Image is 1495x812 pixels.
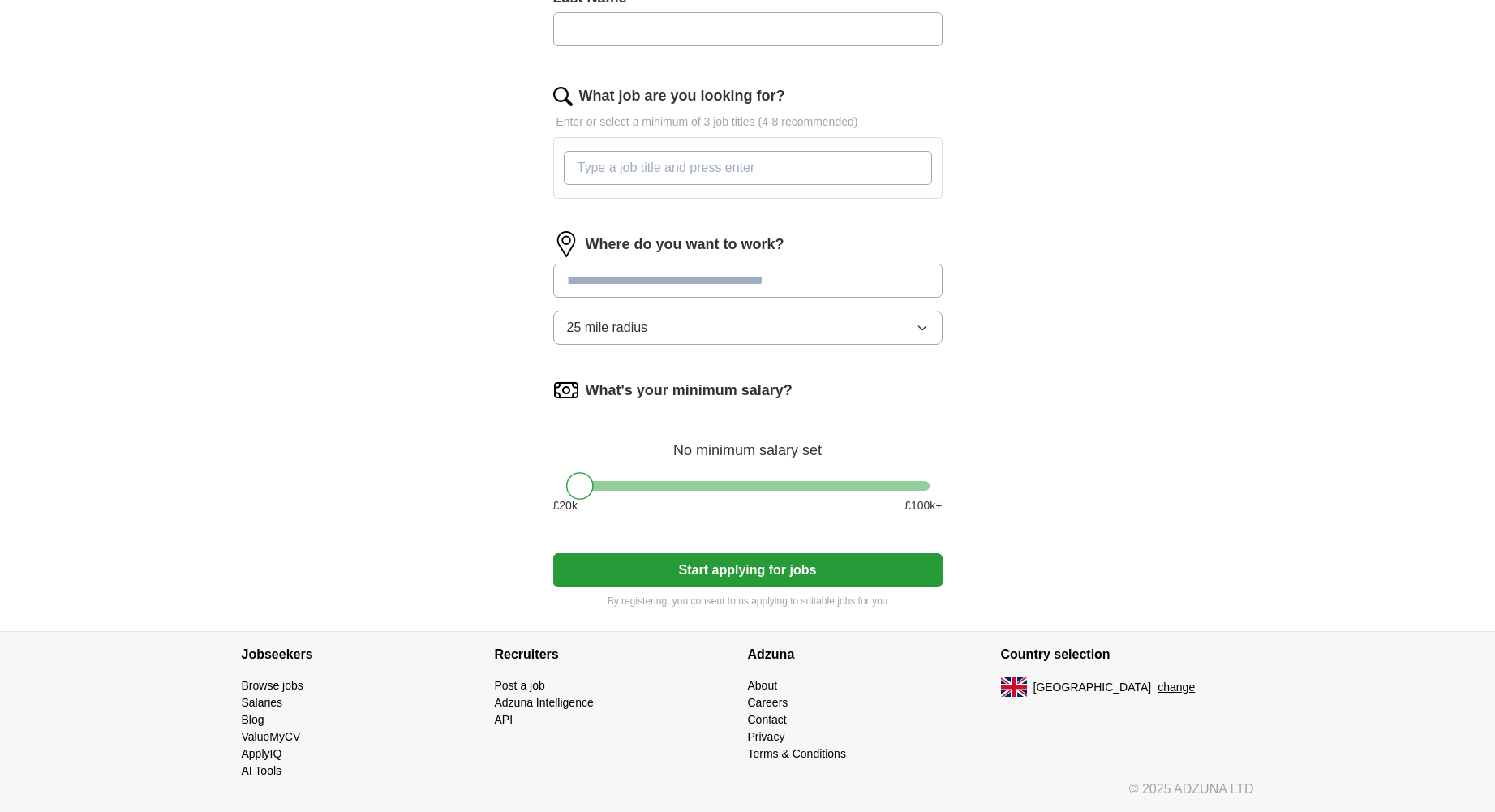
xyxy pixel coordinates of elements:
[553,553,943,587] button: Start applying for jobs
[495,713,513,726] a: API
[553,87,573,106] img: search.png
[553,594,943,608] p: By registering, you consent to us applying to suitable jobs for you
[553,231,579,257] img: location.png
[242,713,264,726] a: Blog
[748,747,846,760] a: Terms & Conditions
[242,747,282,760] a: ApplyIQ
[586,234,784,256] label: Where do you want to work?
[564,151,932,185] input: Type a job title and press enter
[242,730,301,743] a: ValueMyCV
[748,696,788,709] a: Careers
[748,713,787,726] a: Contact
[553,497,578,514] span: £ 20 k
[586,380,793,402] label: What's your minimum salary?
[553,423,943,462] div: No minimum salary set
[229,780,1267,812] div: © 2025 ADZUNA LTD
[1001,632,1254,677] h4: Country selection
[242,764,282,777] a: AI Tools
[579,85,785,107] label: What job are you looking for?
[242,679,303,692] a: Browse jobs
[748,679,778,692] a: About
[495,679,545,692] a: Post a job
[495,696,594,709] a: Adzuna Intelligence
[1158,679,1195,696] button: change
[1001,677,1027,697] img: UK flag
[553,377,579,403] img: salary.png
[567,318,648,337] span: 25 mile radius
[553,311,943,345] button: 25 mile radius
[553,114,943,131] p: Enter or select a minimum of 3 job titles (4-8 recommended)
[1033,679,1152,696] span: [GEOGRAPHIC_DATA]
[242,696,283,709] a: Salaries
[748,730,785,743] a: Privacy
[904,497,942,514] span: £ 100 k+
